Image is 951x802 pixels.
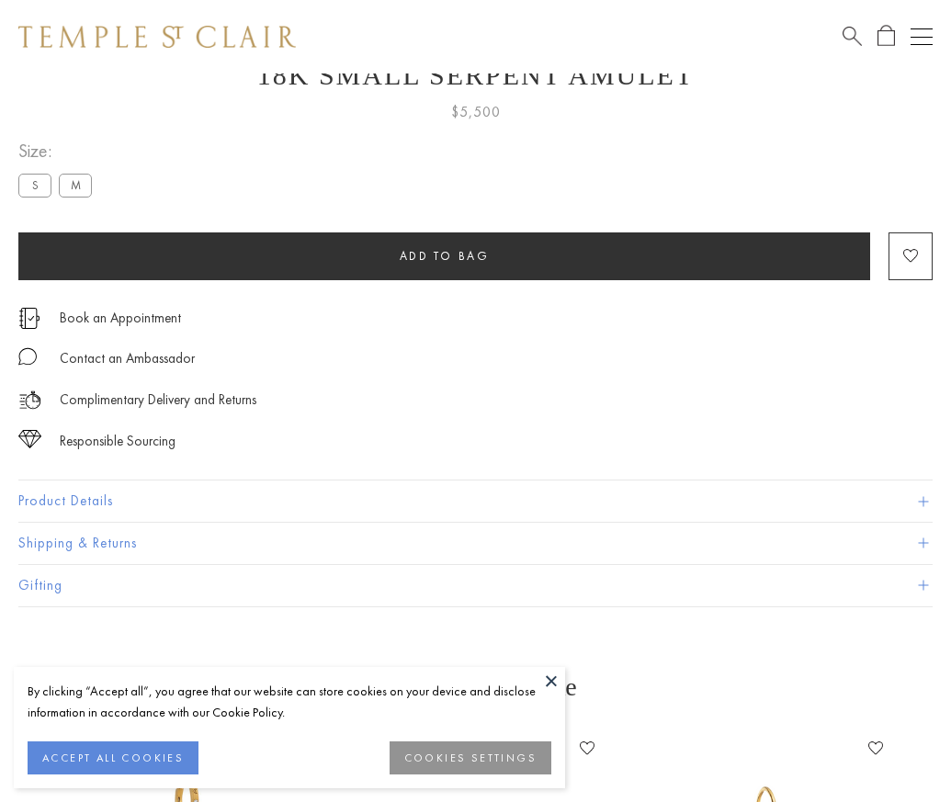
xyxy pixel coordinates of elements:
[451,100,501,124] span: $5,500
[18,523,933,564] button: Shipping & Returns
[18,389,41,412] img: icon_delivery.svg
[18,136,99,166] span: Size:
[60,308,181,328] a: Book an Appointment
[18,60,933,91] h1: 18K Small Serpent Amulet
[28,741,198,774] button: ACCEPT ALL COOKIES
[18,565,933,606] button: Gifting
[18,174,51,197] label: S
[18,308,40,329] img: icon_appointment.svg
[60,430,175,453] div: Responsible Sourcing
[18,347,37,366] img: MessageIcon-01_2.svg
[59,174,92,197] label: M
[390,741,551,774] button: COOKIES SETTINGS
[911,26,933,48] button: Open navigation
[60,389,256,412] p: Complimentary Delivery and Returns
[60,347,195,370] div: Contact an Ambassador
[18,480,933,522] button: Product Details
[400,248,490,264] span: Add to bag
[18,430,41,448] img: icon_sourcing.svg
[18,26,296,48] img: Temple St. Clair
[877,25,895,48] a: Open Shopping Bag
[28,681,551,723] div: By clicking “Accept all”, you agree that our website can store cookies on your device and disclos...
[843,25,862,48] a: Search
[18,232,870,280] button: Add to bag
